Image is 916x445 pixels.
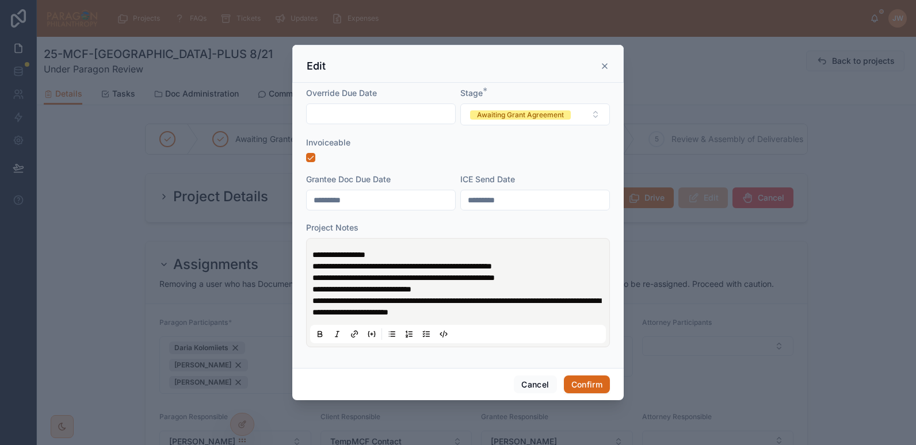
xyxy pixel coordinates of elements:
span: ICE Send Date [460,174,515,184]
button: Cancel [514,375,556,394]
div: Awaiting Grant Agreement [477,110,564,120]
span: Invoiceable [306,137,350,147]
h3: Edit [307,59,326,73]
button: Confirm [564,375,610,394]
button: Select Button [460,103,610,125]
span: Override Due Date [306,88,377,98]
span: Grantee Doc Due Date [306,174,391,184]
span: Stage [460,88,483,98]
span: Project Notes [306,222,358,232]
